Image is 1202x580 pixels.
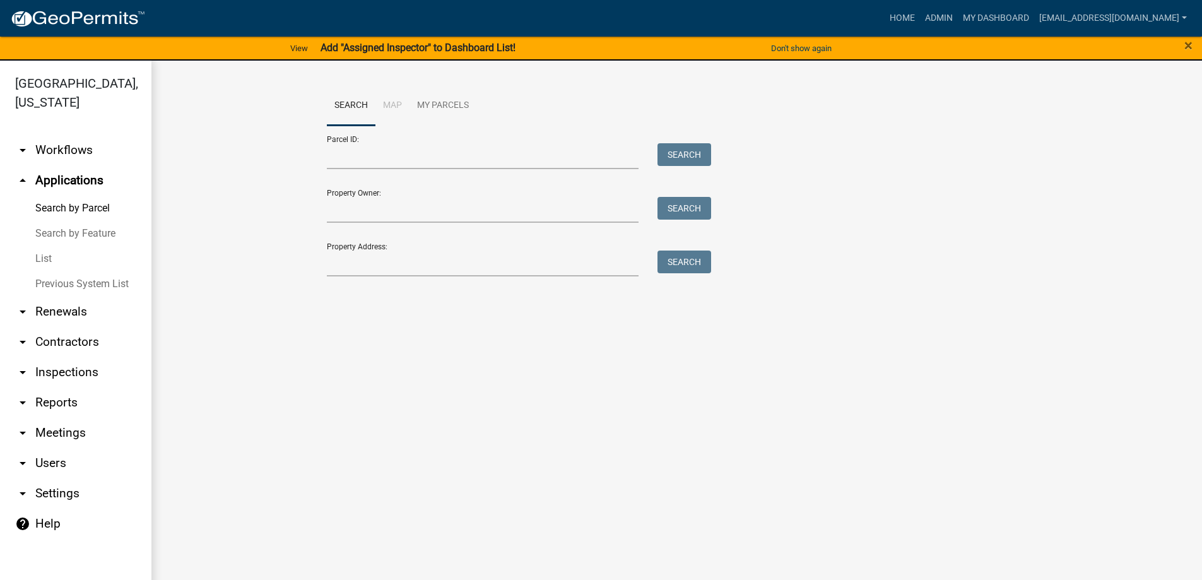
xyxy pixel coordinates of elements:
[1184,38,1193,53] button: Close
[15,486,30,501] i: arrow_drop_down
[920,6,958,30] a: Admin
[15,365,30,380] i: arrow_drop_down
[958,6,1034,30] a: My Dashboard
[321,42,516,54] strong: Add "Assigned Inspector" to Dashboard List!
[657,143,711,166] button: Search
[657,197,711,220] button: Search
[327,86,375,126] a: Search
[1184,37,1193,54] span: ×
[15,143,30,158] i: arrow_drop_down
[15,173,30,188] i: arrow_drop_up
[410,86,476,126] a: My Parcels
[766,38,837,59] button: Don't show again
[1034,6,1192,30] a: [EMAIL_ADDRESS][DOMAIN_NAME]
[15,516,30,531] i: help
[15,425,30,441] i: arrow_drop_down
[15,304,30,319] i: arrow_drop_down
[15,456,30,471] i: arrow_drop_down
[657,251,711,273] button: Search
[885,6,920,30] a: Home
[285,38,313,59] a: View
[15,334,30,350] i: arrow_drop_down
[15,395,30,410] i: arrow_drop_down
